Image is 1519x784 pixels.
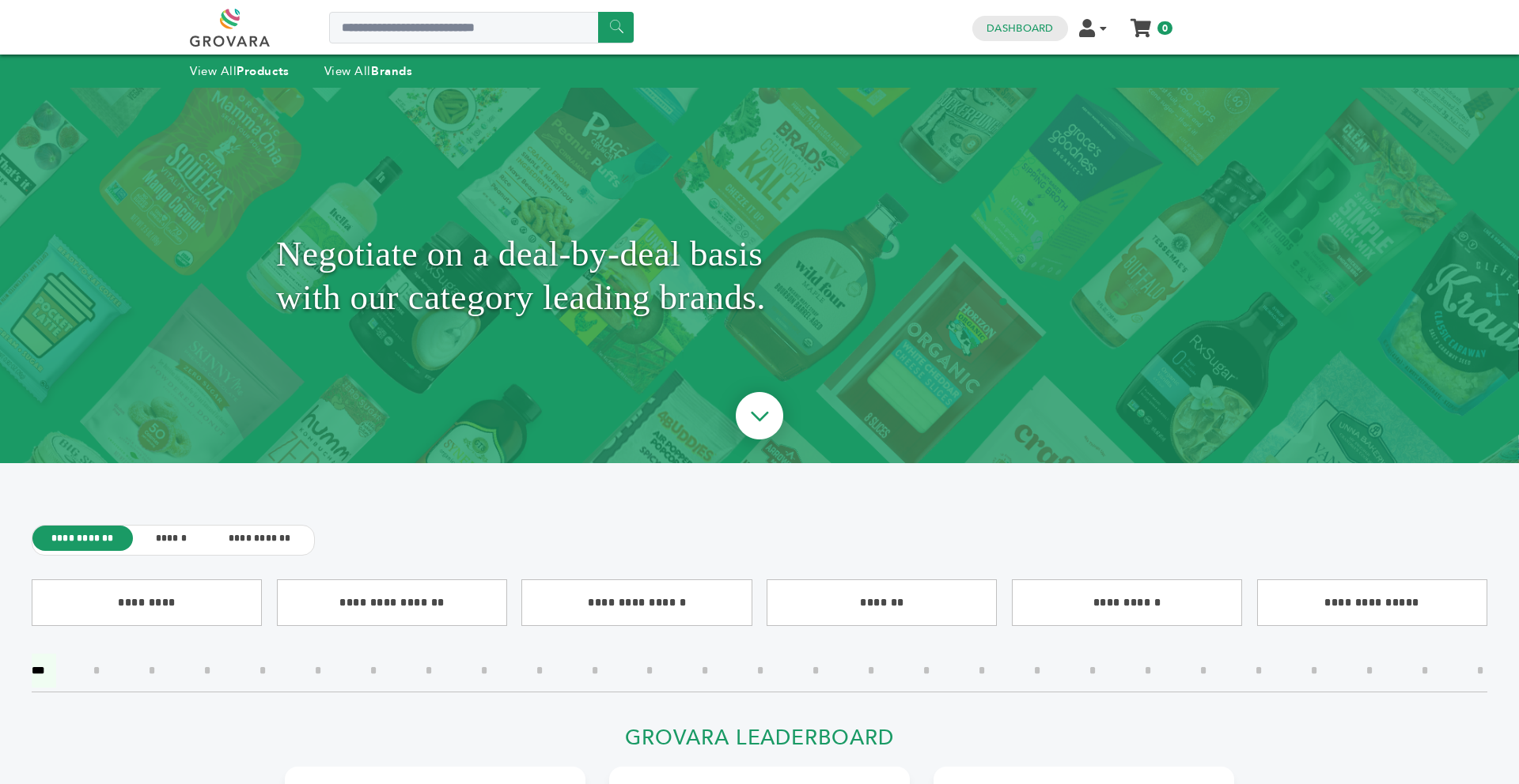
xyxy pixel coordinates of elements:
[190,63,290,79] a: View AllProducts
[371,63,412,79] strong: Brands
[1157,21,1172,35] span: 0
[987,21,1053,36] a: Dashboard
[718,376,801,460] img: ourBrandsHeroArrow.png
[276,127,1243,424] h1: Negotiate on a deal-by-deal basis with our category leading brands.
[237,63,289,79] strong: Products
[329,12,634,43] input: Search a product or brand...
[324,63,413,79] a: View AllBrands
[285,726,1234,759] h2: Grovara Leaderboard
[1132,14,1150,31] a: My Cart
